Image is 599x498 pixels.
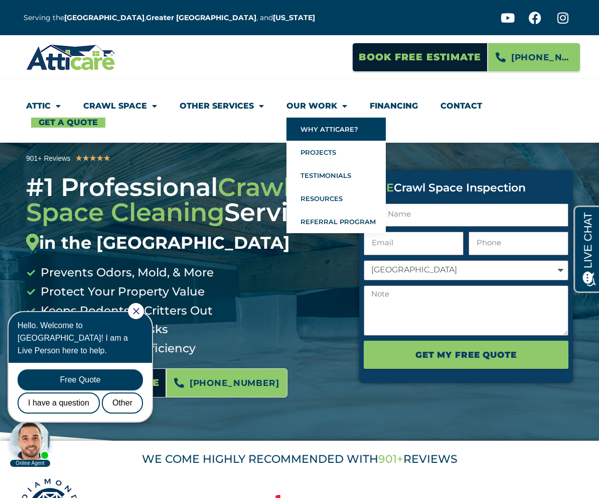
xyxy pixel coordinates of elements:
input: Full Name [364,204,568,227]
a: Projects [286,141,386,164]
a: [GEOGRAPHIC_DATA] [64,13,144,22]
a: Why Atticare? [286,118,386,141]
button: Get My FREE Quote [364,341,568,369]
a: Get A Quote [31,118,105,128]
div: Crawl Space Inspection [364,182,568,193]
i: ★ [75,152,82,165]
ul: Our Work [286,118,386,233]
a: [PHONE_NUMBER] [166,368,287,397]
h3: #1 Professional Service [26,175,344,253]
iframe: Chat Invitation [5,302,166,468]
i: ★ [103,152,110,165]
i: ★ [89,152,96,165]
a: Contact [440,94,482,118]
span: 901+ [378,452,403,466]
span: Keeps Rodents & Critters Out [38,302,213,321]
a: Attic [26,94,61,118]
a: Book Free Estimate [352,43,488,72]
i: ★ [96,152,103,165]
span: Crawl Space Cleaning [26,172,290,228]
span: Opens a chat window [25,8,81,21]
a: Referral Program [286,210,386,233]
div: 901+ Reviews [26,153,70,164]
a: Other Services [180,94,264,118]
a: [US_STATE] [273,13,315,22]
p: Serving the , , and [24,12,323,24]
span: Get My FREE Quote [415,346,516,363]
div: in the [GEOGRAPHIC_DATA] [26,233,344,253]
a: [PHONE_NUMBER] [488,43,580,72]
a: Resources [286,187,386,210]
span: Prevents Odors, Mold, & More [38,263,214,282]
input: Only numbers and phone characters (#, -, *, etc) are accepted. [469,232,568,255]
div: WE COME HIGHLY RECOMMENDED WITH REVIEWS [13,454,586,465]
span: [PHONE_NUMBER] [190,374,279,391]
a: Financing [370,94,418,118]
a: Crawl Space [83,94,157,118]
a: Testimonials [286,164,386,187]
span: Book Free Estimate [359,48,481,67]
input: Email [364,232,464,255]
span: [PHONE_NUMBER] [511,49,572,66]
nav: Menu [26,94,573,128]
span: Protect Your Property Value [38,282,205,302]
a: Our Work [286,94,347,118]
div: 5/5 [75,152,110,165]
i: ★ [82,152,89,165]
a: Greater [GEOGRAPHIC_DATA] [146,13,256,22]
